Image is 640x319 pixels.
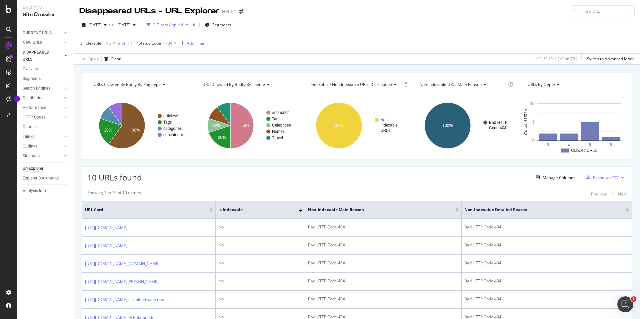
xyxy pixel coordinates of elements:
svg: A chart. [87,97,193,155]
text: URLs [380,128,390,133]
span: No [106,39,111,48]
text: 100% [442,123,453,128]
div: No [218,260,302,266]
button: Apply [79,54,99,64]
div: Bad HTTP Code 404 [464,242,629,248]
text: 60% [132,128,140,133]
button: 2 Filters Applied [144,20,191,30]
text: Homes [272,129,285,134]
button: [DATE] [115,20,138,30]
span: HTTP Status Code [128,40,161,46]
div: CURRENT URLS [23,30,52,37]
span: 404 [165,39,172,48]
div: Bad HTTP Code 404 [464,260,629,266]
text: Crawled URLs [571,148,597,153]
text: 6 [610,143,612,147]
text: Celebrities [272,123,291,128]
text: Indexable [380,123,398,128]
button: Previous [591,190,607,198]
div: Performance [23,104,46,111]
button: Segments [202,20,234,30]
div: Bad HTTP Code 404 [308,296,459,302]
div: Next [618,191,627,197]
div: Outlinks [23,143,37,150]
a: Segments [23,75,69,82]
div: Search Engines [23,85,50,92]
span: Is Indexable [79,40,101,46]
text: 5 [532,120,535,125]
button: [DATE] [79,20,109,30]
h4: URLs Crawled By Botify By pagetype [92,79,187,90]
span: Indexable / Non-Indexable URLs distribution [311,82,392,87]
div: arrow-right-arrow-left [239,9,243,14]
span: = [102,40,105,46]
a: Url Explorer [23,165,69,172]
a: [URL][DOMAIN_NAME] silk-blend satin top/ [85,296,164,303]
span: URL Card [85,207,208,213]
div: HTTP Codes [23,114,45,121]
div: NEW URLS [23,39,42,46]
div: 1.31 % URLs ( 10 on 761 ) [535,56,579,62]
a: DISAPPEARED URLS [23,49,62,63]
text: Tags [163,120,172,125]
div: SiteCrawler [23,11,68,19]
a: Explorer Bookmarks [23,175,69,182]
text: 10 [530,101,535,106]
svg: A chart. [196,97,301,155]
div: Bad HTTP Code 404 [308,260,459,266]
div: Explorer Bookmarks [23,175,59,182]
div: Content [23,124,37,131]
div: A chart. [304,97,410,155]
a: Inlinks [23,133,62,140]
a: Search Engines [23,85,62,92]
text: 100% [334,123,344,128]
div: Bad HTTP Code 404 [464,224,629,230]
div: HELLO [222,8,237,15]
a: Distribution [23,95,62,102]
div: No [218,296,302,302]
text: 50% [241,123,249,128]
h4: URLs Crawled By Botify By theme [201,79,295,90]
a: Content [23,124,69,131]
div: DISAPPEARED URLS [23,49,56,63]
text: Travel [272,136,283,140]
a: [URL][DOMAIN_NAME] [85,224,127,231]
text: articles/* [163,114,179,118]
div: Bad HTTP Code 404 [464,296,629,302]
span: = [162,40,164,46]
div: Apply [88,56,99,62]
span: URLs Crawled By Botify By pagetype [94,82,161,87]
a: [URL][DOMAIN_NAME][DOMAIN_NAME] [85,260,160,267]
div: Previous [591,191,607,197]
div: Url Explorer [23,165,43,172]
span: 1 [631,296,636,302]
a: Overview [23,66,69,73]
svg: A chart. [413,97,518,155]
span: Segments [212,22,231,28]
text: 0 [532,139,535,143]
div: Bad HTTP Code 404 [308,242,459,248]
a: NEW URLS [23,39,62,46]
span: Non-Indexable Main Reason [308,207,445,213]
div: Showing 1 to 10 of 10 entries [87,190,141,198]
button: Export as CSV [584,172,619,183]
svg: A chart. [521,97,627,155]
a: Outlinks [23,143,62,150]
text: categories [163,126,182,131]
div: Sitemaps [23,153,40,159]
button: Next [618,190,627,198]
text: Bad HTTP [489,120,508,125]
div: Clear [111,56,121,62]
div: No [218,278,302,284]
div: No [218,242,302,248]
span: Non-Indexable URLs Main Reason [419,82,482,87]
div: Switch to Advanced Mode [587,56,635,62]
div: Tooltip anchor [14,96,20,102]
div: Analysis Info [23,187,46,194]
button: and [118,40,125,46]
div: times [191,22,197,28]
input: Find a URL [571,5,635,17]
